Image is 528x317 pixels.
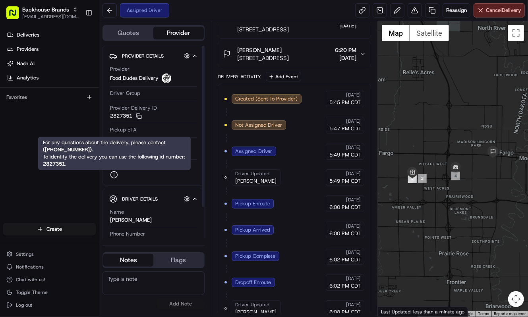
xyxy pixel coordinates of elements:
[235,279,271,286] span: Dropoff Enroute
[382,25,410,41] button: Show street map
[25,145,64,151] span: [PERSON_NAME]
[17,60,35,67] span: Nash AI
[8,116,21,129] img: FDD Support
[16,251,34,257] span: Settings
[218,41,371,67] button: [PERSON_NAME][STREET_ADDRESS]6:20 PM[DATE]
[56,197,96,203] a: Powered byPylon
[346,170,361,177] span: [DATE]
[3,57,99,70] a: Nash AI
[75,178,128,186] span: API Documentation
[57,124,60,130] span: •
[494,311,526,316] a: Report a map error
[410,25,449,41] button: Show satellite imagery
[346,302,361,308] span: [DATE]
[46,226,62,233] span: Create
[109,192,198,205] button: Driver Details
[16,264,44,270] span: Notifications
[153,254,203,267] button: Flags
[8,137,21,150] img: Asif Zaman Khan
[446,7,467,14] span: Reassign
[67,179,73,185] div: 💻
[135,79,145,88] button: Start new chat
[16,178,61,186] span: Knowledge Base
[103,27,153,39] button: Quotes
[36,76,130,84] div: Start new chat
[122,53,164,59] span: Provider Details
[329,256,361,263] span: 6:02 PM CDT
[8,179,14,185] div: 📗
[335,54,356,62] span: [DATE]
[3,43,99,56] a: Providers
[43,160,65,167] strong: 2827351
[235,148,273,155] span: Assigned Driver
[16,302,32,308] span: Log out
[43,139,185,167] span: For any questions about the delivery, please contact To identify the delivery you can use the fol...
[335,21,356,29] span: [DATE]
[335,46,356,54] span: 6:20 PM
[36,84,109,91] div: We're available if you need us!
[329,309,361,316] span: 6:08 PM CDT
[237,54,289,62] span: [STREET_ADDRESS]
[17,46,39,53] span: Providers
[110,126,137,133] span: Pickup ETA
[508,291,524,307] button: Map camera controls
[3,261,96,273] button: Notifications
[346,223,361,229] span: [DATE]
[8,8,24,24] img: Nash
[110,216,152,224] div: [PERSON_NAME]
[329,178,361,185] span: 5:49 PM CDT
[3,72,99,84] a: Analytics
[103,254,153,267] button: Notes
[346,144,361,151] span: [DATE]
[237,25,332,33] span: [STREET_ADDRESS]
[237,46,282,54] span: [PERSON_NAME]
[346,118,361,124] span: [DATE]
[329,125,361,132] span: 5:47 PM CDT
[8,104,53,110] div: Past conversations
[8,32,145,45] p: Welcome 👋
[17,74,39,81] span: Analytics
[235,178,277,185] span: [PERSON_NAME]
[110,104,157,112] span: Provider Delivery ID
[110,112,142,120] button: 2827351
[346,275,361,282] span: [DATE]
[79,197,96,203] span: Pylon
[110,75,159,82] span: Food Dudes Delivery
[378,307,468,317] div: Last Updated: less than a minute ago
[235,95,298,102] span: Created (Sent To Provider)
[110,66,130,73] span: Provider
[478,311,489,316] a: Terms (opens in new tab)
[3,3,82,22] button: Backhouse Brands[EMAIL_ADDRESS][DOMAIN_NAME]
[22,6,69,14] button: Backhouse Brands
[3,274,96,285] button: Chat with us!
[17,76,31,91] img: 8016278978528_b943e370aa5ada12b00a_72.png
[110,209,124,216] span: Name
[218,73,261,80] div: Delivery Activity
[486,7,521,14] span: Cancel Delivery
[22,14,79,20] button: [EMAIL_ADDRESS][DOMAIN_NAME]
[346,197,361,203] span: [DATE]
[329,230,361,237] span: 6:00 PM CDT
[329,282,361,290] span: 6:02 PM CDT
[66,145,69,151] span: •
[25,124,55,130] span: FDD Support
[329,204,361,211] span: 6:00 PM CDT
[235,170,269,177] span: Driver Updated
[329,99,361,106] span: 5:45 PM CDT
[474,3,525,17] button: CancelDelivery
[443,3,470,17] button: Reassign
[346,249,361,255] span: [DATE]
[110,90,140,97] span: Driver Group
[21,52,131,60] input: Clear
[5,175,64,189] a: 📗Knowledge Base
[380,306,406,317] img: Google
[16,289,48,296] span: Toggle Theme
[380,306,406,317] a: Open this area in Google Maps (opens a new window)
[3,223,96,236] button: Create
[3,249,96,260] button: Settings
[408,174,417,183] div: 2
[109,49,198,62] button: Provider Details
[3,29,99,41] a: Deliveries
